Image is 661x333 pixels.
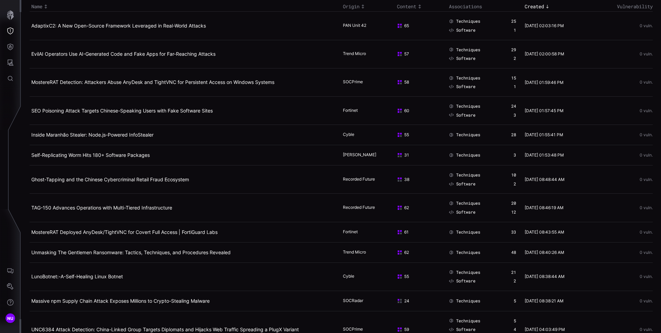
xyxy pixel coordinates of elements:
[514,298,516,304] div: 5
[514,327,516,332] div: 4
[511,210,516,215] div: 12
[449,201,480,206] a: Techniques
[31,205,172,211] a: TAG-150 Advances Operations with Multi-Tiered Infrastructure
[449,250,480,255] a: Techniques
[525,298,564,303] time: [DATE] 08:38:21 AM
[449,28,475,33] a: Software
[397,327,440,332] div: 59
[449,47,480,53] a: Techniques
[525,177,565,182] time: [DATE] 08:48:44 AM
[449,229,480,235] a: Techniques
[449,298,480,304] a: Techniques
[397,229,440,235] div: 61
[511,172,516,178] div: 10
[456,152,480,158] span: Techniques
[449,270,480,275] a: Techniques
[456,250,480,255] span: Techniques
[514,112,516,118] div: 3
[343,273,377,280] div: Cyble
[31,273,123,279] a: LunoBotnet:-A-Self-Healing Linux Botnet
[449,210,475,215] a: Software
[456,201,480,206] span: Techniques
[449,132,480,138] a: Techniques
[31,108,213,114] a: SEO Poisoning Attack Targets Chinese-Speaking Users with Fake Software Sites
[31,23,206,29] a: AdaptixC2: A New Open-Source Framework Leveraged in Real-World Attacks
[456,278,475,284] span: Software
[31,152,150,158] a: Self-Replicating Worm Hits 180+ Software Packages
[343,176,377,183] div: Recorded Future
[456,112,475,118] span: Software
[525,108,564,113] time: [DATE] 01:57:45 PM
[31,132,154,138] a: Inside Maranhão Stealer: Node.js-Powered InfoStealer
[449,112,475,118] a: Software
[449,56,475,61] a: Software
[456,132,480,138] span: Techniques
[449,278,475,284] a: Software
[449,75,480,81] a: Techniques
[31,326,299,332] a: UNC6384 Attack Detection: China-Linked Group Targets Diplomats and Hijacks Web Traffic Spreading ...
[397,205,440,211] div: 62
[456,104,480,109] span: Techniques
[456,318,480,324] span: Techniques
[397,79,440,85] div: 58
[31,249,231,255] a: Unmasking The Gentlemen Ransomware: Tactics, Techniques, and Procedures Revealed
[514,28,516,33] div: 1
[589,299,653,303] div: 0 vuln.
[514,152,516,158] div: 3
[525,274,565,279] time: [DATE] 08:38:44 AM
[525,80,564,85] time: [DATE] 01:59:46 PM
[343,3,394,10] div: Toggle sort direction
[456,19,480,24] span: Techniques
[343,326,377,333] div: SOCPrime
[456,270,480,275] span: Techniques
[511,201,516,206] div: 20
[589,327,653,332] div: 0 vuln.
[511,75,516,81] div: 15
[514,84,516,89] div: 1
[514,318,516,324] div: 5
[397,108,440,114] div: 60
[449,84,475,89] a: Software
[31,298,210,304] a: Massive npm Supply Chain Attack Exposes Millions to Crypto-Stealing Malware
[525,205,564,210] time: [DATE] 08:46:19 AM
[343,249,377,256] div: Trend Micro
[449,172,480,178] a: Techniques
[525,327,565,332] time: [DATE] 04:03:49 PM
[343,79,377,85] div: SOCPrime
[343,205,377,211] div: Recorded Future
[456,75,480,81] span: Techniques
[456,229,480,235] span: Techniques
[7,315,14,322] span: NU
[525,23,564,28] time: [DATE] 02:03:16 PM
[397,3,445,10] div: Toggle sort direction
[31,176,189,182] a: Ghost-Tapping and the Chinese Cybercriminal Retail Fraud Ecosystem
[397,23,440,29] div: 65
[456,298,480,304] span: Techniques
[397,274,440,279] div: 55
[588,2,653,12] th: Vulnerability
[511,104,516,109] div: 24
[31,229,218,235] a: MostereRAT Deployed AnyDesk/TightVNC for Covert Full Access | FortiGuard Labs
[589,52,653,56] div: 0 vuln.
[456,327,475,332] span: Software
[514,56,516,61] div: 2
[511,229,516,235] div: 33
[343,108,377,114] div: Fortinet
[343,51,377,57] div: Trend Micro
[449,19,480,24] a: Techniques
[525,132,563,137] time: [DATE] 01:55:41 PM
[397,298,440,304] div: 24
[589,23,653,28] div: 0 vuln.
[449,327,475,332] a: Software
[589,177,653,182] div: 0 vuln.
[589,108,653,113] div: 0 vuln.
[397,51,440,57] div: 57
[343,229,377,235] div: Fortinet
[511,47,516,53] div: 29
[0,310,20,326] button: NU
[449,181,475,187] a: Software
[456,28,475,33] span: Software
[343,298,377,304] div: SOCRadar
[511,132,516,138] div: 28
[456,181,475,187] span: Software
